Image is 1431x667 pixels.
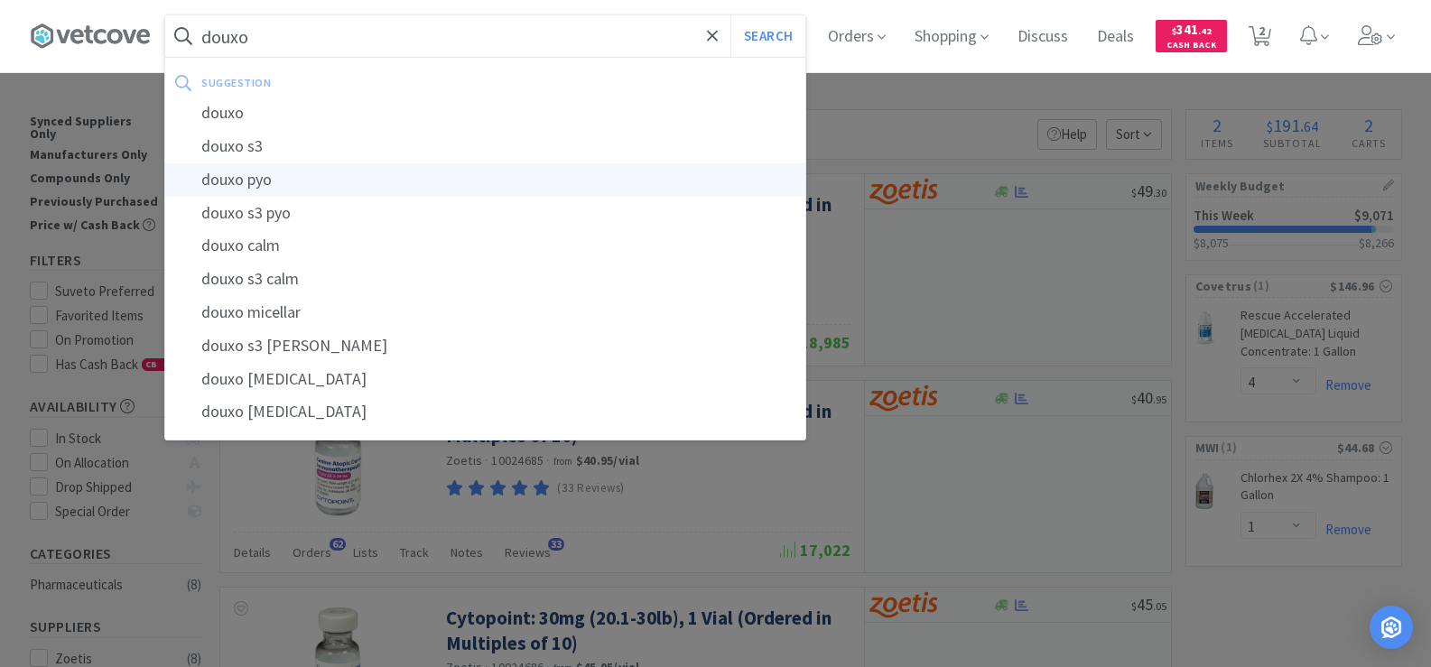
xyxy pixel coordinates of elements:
[1241,31,1278,47] a: 2
[165,197,805,230] div: douxo s3 pyo
[165,97,805,130] div: douxo
[1166,41,1216,52] span: Cash Back
[1172,21,1212,38] span: 341
[165,296,805,329] div: douxo micellar
[1172,25,1176,37] span: $
[1156,12,1227,60] a: $341.42Cash Back
[165,363,805,396] div: douxo [MEDICAL_DATA]
[201,69,533,97] div: suggestion
[1198,25,1212,37] span: . 42
[165,130,805,163] div: douxo s3
[165,329,805,363] div: douxo s3 [PERSON_NAME]
[165,395,805,429] div: douxo [MEDICAL_DATA]
[730,15,805,57] button: Search
[165,163,805,197] div: douxo pyo
[165,15,805,57] input: Search by item, sku, manufacturer, ingredient, size...
[1090,29,1141,45] a: Deals
[165,229,805,263] div: douxo calm
[1010,29,1075,45] a: Discuss
[165,263,805,296] div: douxo s3 calm
[1370,606,1413,649] div: Open Intercom Messenger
